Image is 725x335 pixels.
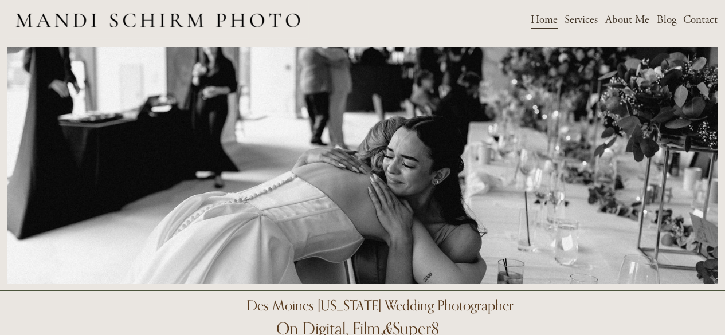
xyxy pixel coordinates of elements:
img: K&D-269.jpg [7,47,718,283]
a: folder dropdown [565,10,598,30]
a: Blog [657,10,676,30]
h1: Des Moines [US_STATE] Wedding Photographer [246,298,514,313]
a: Home [531,10,558,30]
span: Services [565,11,598,29]
img: Des Moines Wedding Photographer - Mandi Schirm Photo [7,1,309,39]
a: About Me [605,10,649,30]
a: Contact [683,10,718,30]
